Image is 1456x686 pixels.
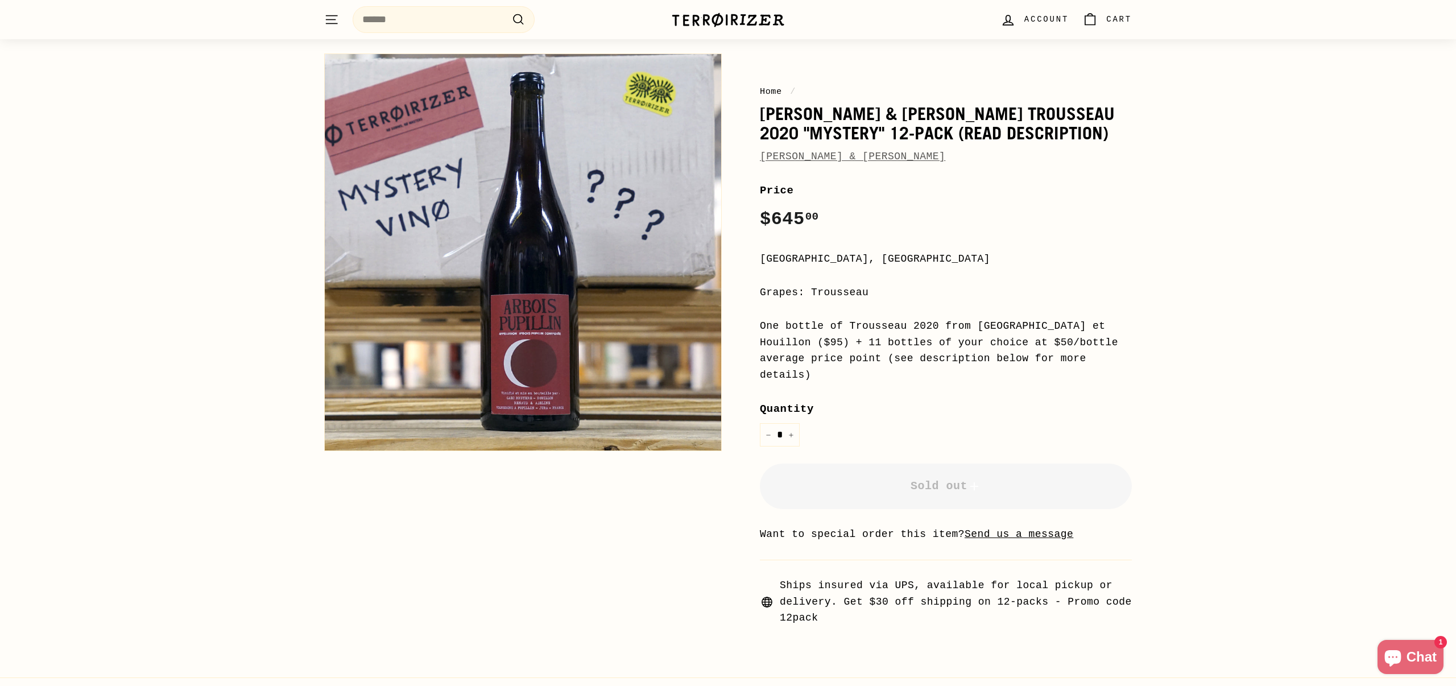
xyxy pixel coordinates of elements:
[760,104,1132,142] h1: [PERSON_NAME] & [PERSON_NAME] Trousseau 2020 "mystery" 12-pack (read description)
[760,85,1132,98] nav: breadcrumbs
[760,86,782,97] a: Home
[760,423,800,447] input: quantity
[1374,640,1447,677] inbox-online-store-chat: Shopify online store chat
[760,284,1132,301] div: Grapes: Trousseau
[780,577,1132,626] span: Ships insured via UPS, available for local pickup or delivery. Get $30 off shipping on 12-packs -...
[994,3,1076,36] a: Account
[760,400,1132,418] label: Quantity
[911,480,981,493] span: Sold out
[787,86,799,97] span: /
[965,528,1073,540] a: Send us a message
[760,318,1132,383] div: One bottle of Trousseau 2020 from [GEOGRAPHIC_DATA] et Houillon ($95) + 11 bottles of your choice...
[760,209,819,230] span: $645
[325,54,721,451] img: Renaud Bruyère & Adeline Houillon Trousseau 2020 "mystery" 12-pack (read description)
[760,464,1132,509] button: Sold out
[760,423,777,447] button: Reduce item quantity by one
[1024,13,1069,26] span: Account
[760,182,1132,199] label: Price
[1076,3,1139,36] a: Cart
[1106,13,1132,26] span: Cart
[760,151,945,162] a: [PERSON_NAME] & [PERSON_NAME]
[760,526,1132,543] li: Want to special order this item?
[783,423,800,447] button: Increase item quantity by one
[760,251,1132,267] div: [GEOGRAPHIC_DATA], [GEOGRAPHIC_DATA]
[805,210,819,223] sup: 00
